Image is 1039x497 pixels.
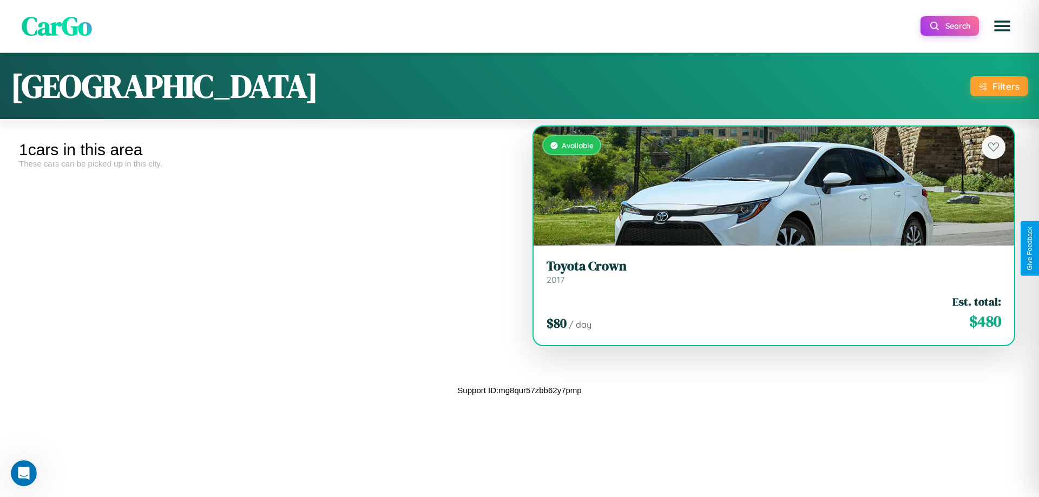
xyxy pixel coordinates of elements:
span: Available [562,141,594,150]
button: Search [920,16,979,36]
h3: Toyota Crown [547,259,1001,274]
div: Give Feedback [1026,227,1034,270]
span: CarGo [22,8,92,44]
span: $ 480 [969,310,1001,332]
p: Support ID: mg8qur57zbb62y7pmp [457,383,581,397]
span: 2017 [547,274,564,285]
iframe: Intercom live chat [11,460,37,486]
a: Toyota Crown2017 [547,259,1001,285]
div: Filters [992,81,1020,92]
span: $ 80 [547,314,567,332]
div: These cars can be picked up in this city. [19,159,511,168]
h1: [GEOGRAPHIC_DATA] [11,64,318,108]
button: Open menu [987,11,1017,41]
span: Search [945,21,970,31]
span: / day [569,319,591,330]
div: 1 cars in this area [19,141,511,159]
button: Filters [970,76,1028,96]
span: Est. total: [952,294,1001,309]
